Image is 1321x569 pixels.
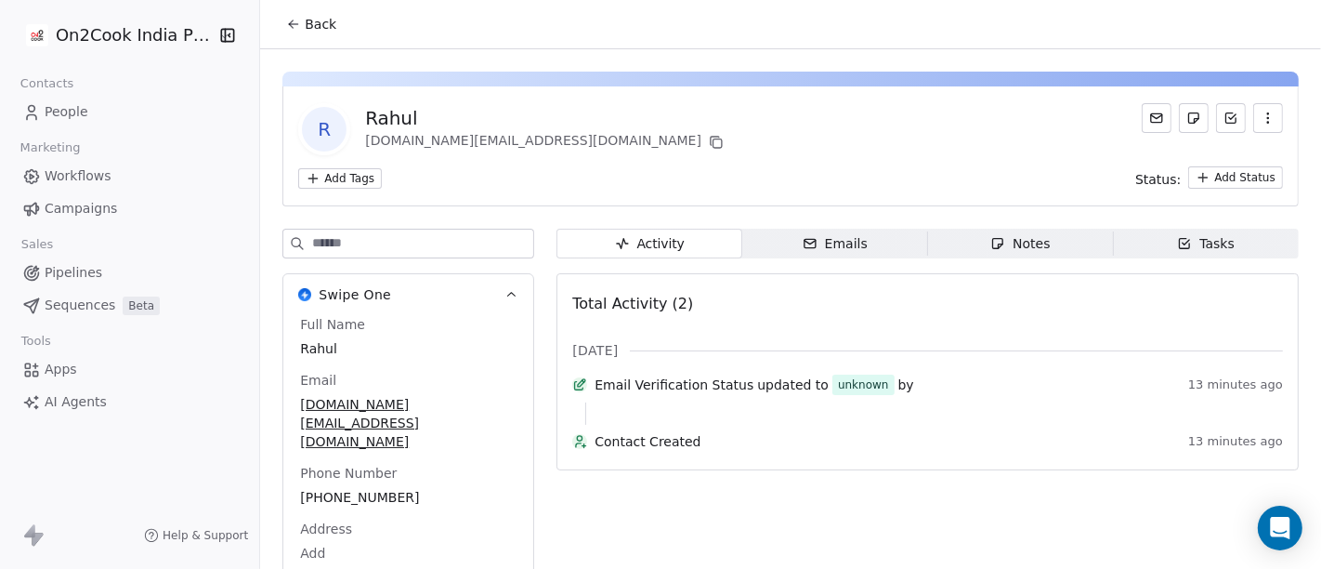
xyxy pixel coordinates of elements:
[300,544,517,562] span: Add
[13,327,59,355] span: Tools
[144,528,248,543] a: Help & Support
[898,376,914,394] span: by
[283,274,533,315] button: Swipe OneSwipe One
[1188,434,1283,449] span: 13 minutes ago
[298,168,382,189] button: Add Tags
[15,193,244,224] a: Campaigns
[803,234,868,254] div: Emails
[300,395,517,451] span: [DOMAIN_NAME][EMAIL_ADDRESS][DOMAIN_NAME]
[296,315,369,334] span: Full Name
[12,70,82,98] span: Contacts
[1258,506,1302,550] div: Open Intercom Messenger
[319,285,391,304] span: Swipe One
[15,258,244,288] a: Pipelines
[365,105,727,131] div: Rahul
[300,339,517,358] span: Rahul
[275,7,347,41] button: Back
[757,376,829,394] span: updated to
[45,102,88,122] span: People
[296,371,340,390] span: Email
[572,341,618,360] span: [DATE]
[15,387,244,417] a: AI Agents
[572,295,693,312] span: Total Activity (2)
[56,23,214,47] span: On2Cook India Pvt. Ltd.
[15,290,244,321] a: SequencesBeta
[300,488,517,507] span: [PHONE_NUMBER]
[45,392,107,412] span: AI Agents
[13,231,61,258] span: Sales
[298,288,311,301] img: Swipe One
[595,376,753,394] span: Email Verification Status
[45,166,111,186] span: Workflows
[838,376,889,394] div: unknown
[1188,166,1283,189] button: Add Status
[15,97,244,127] a: People
[12,134,88,162] span: Marketing
[15,161,244,192] a: Workflows
[22,20,205,51] button: On2Cook India Pvt. Ltd.
[15,354,244,385] a: Apps
[45,360,77,379] span: Apps
[45,199,117,218] span: Campaigns
[45,296,115,315] span: Sequences
[1188,377,1283,392] span: 13 minutes ago
[296,464,400,483] span: Phone Number
[296,520,356,538] span: Address
[990,234,1050,254] div: Notes
[1135,170,1181,189] span: Status:
[305,15,336,33] span: Back
[1177,234,1235,254] div: Tasks
[123,297,160,315] span: Beta
[26,24,48,46] img: on2cook%20logo-04%20copy.jpg
[365,131,727,153] div: [DOMAIN_NAME][EMAIL_ADDRESS][DOMAIN_NAME]
[302,107,347,152] span: R
[45,263,102,283] span: Pipelines
[595,432,1181,451] span: Contact Created
[163,528,248,543] span: Help & Support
